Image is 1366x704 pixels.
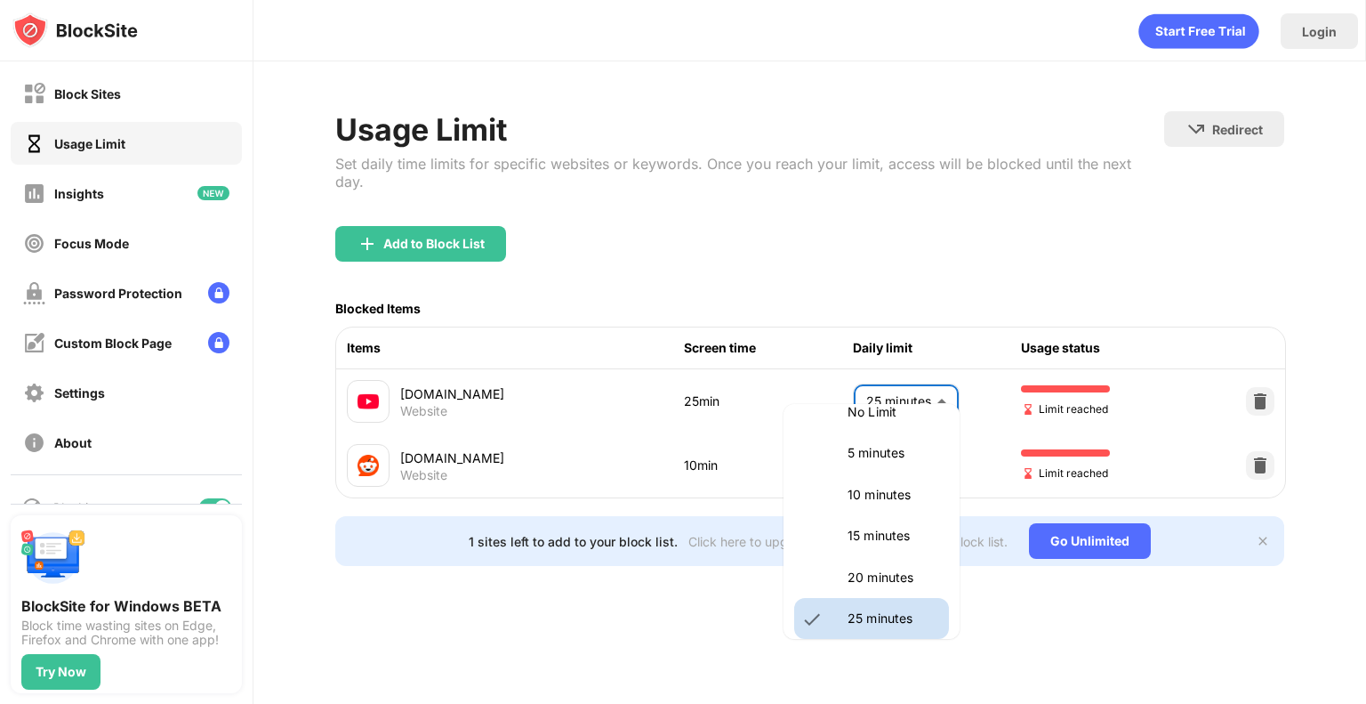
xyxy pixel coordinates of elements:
p: 25 minutes [848,609,938,628]
p: No Limit [848,402,938,422]
p: 20 minutes [848,568,938,587]
p: 15 minutes [848,526,938,546]
p: 10 minutes [848,485,938,505]
p: 5 minutes [848,443,938,463]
